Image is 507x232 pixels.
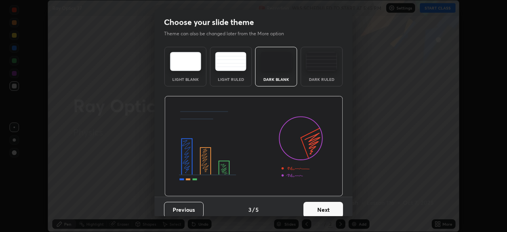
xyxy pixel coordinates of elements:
img: darkThemeBanner.d06ce4a2.svg [164,96,343,197]
h4: / [252,205,255,214]
div: Dark Blank [260,77,292,81]
img: darkRuledTheme.de295e13.svg [306,52,337,71]
button: Previous [164,202,204,218]
h2: Choose your slide theme [164,17,254,27]
img: darkTheme.f0cc69e5.svg [261,52,292,71]
h4: 3 [248,205,252,214]
div: Dark Ruled [306,77,337,81]
img: lightTheme.e5ed3b09.svg [170,52,201,71]
button: Next [303,202,343,218]
img: lightRuledTheme.5fabf969.svg [215,52,246,71]
div: Light Blank [170,77,201,81]
div: Light Ruled [215,77,247,81]
p: Theme can also be changed later from the More option [164,30,292,37]
h4: 5 [255,205,259,214]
